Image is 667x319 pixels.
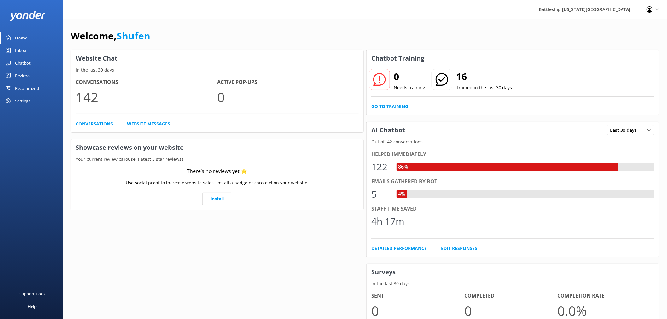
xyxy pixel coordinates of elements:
a: Install [202,193,232,205]
div: 5 [371,187,390,202]
p: Trained in the last 30 days [456,84,512,91]
h4: Sent [371,292,464,300]
div: 86% [397,163,409,171]
h4: Conversations [76,78,217,86]
a: Website Messages [127,120,170,127]
p: Needs training [394,84,425,91]
div: Home [15,32,27,44]
div: Support Docs [20,287,45,300]
span: Last 30 days [610,127,641,134]
h3: Showcase reviews on your website [71,139,363,156]
a: Shufen [117,29,150,42]
div: Staff time saved [371,205,654,213]
div: Helped immediately [371,150,654,159]
h4: Active Pop-ups [217,78,359,86]
div: Chatbot [15,57,31,69]
a: Edit Responses [441,245,477,252]
h2: 0 [394,69,425,84]
h2: 16 [456,69,512,84]
div: Help [28,300,37,313]
a: Conversations [76,120,113,127]
h4: Completion Rate [558,292,651,300]
p: In the last 30 days [71,67,363,73]
div: Recommend [15,82,39,95]
h3: Surveys [367,264,659,280]
div: 4% [397,190,407,198]
div: 122 [371,159,390,174]
a: Detailed Performance [371,245,427,252]
div: There’s no reviews yet ⭐ [187,167,247,176]
p: In the last 30 days [367,280,659,287]
p: Your current review carousel (latest 5 star reviews) [71,156,363,163]
a: Go to Training [371,103,408,110]
h4: Completed [464,292,557,300]
div: Settings [15,95,30,107]
img: yonder-white-logo.png [9,11,46,21]
p: 142 [76,86,217,107]
h1: Welcome, [71,28,150,43]
h3: AI Chatbot [367,122,410,138]
p: Out of 142 conversations [367,138,659,145]
div: Inbox [15,44,26,57]
div: Reviews [15,69,30,82]
div: Emails gathered by bot [371,177,654,186]
p: Use social proof to increase website sales. Install a badge or carousel on your website. [126,179,309,186]
h3: Website Chat [71,50,363,67]
h3: Chatbot Training [367,50,429,67]
p: 0 [217,86,359,107]
div: 4h 17m [371,214,404,229]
